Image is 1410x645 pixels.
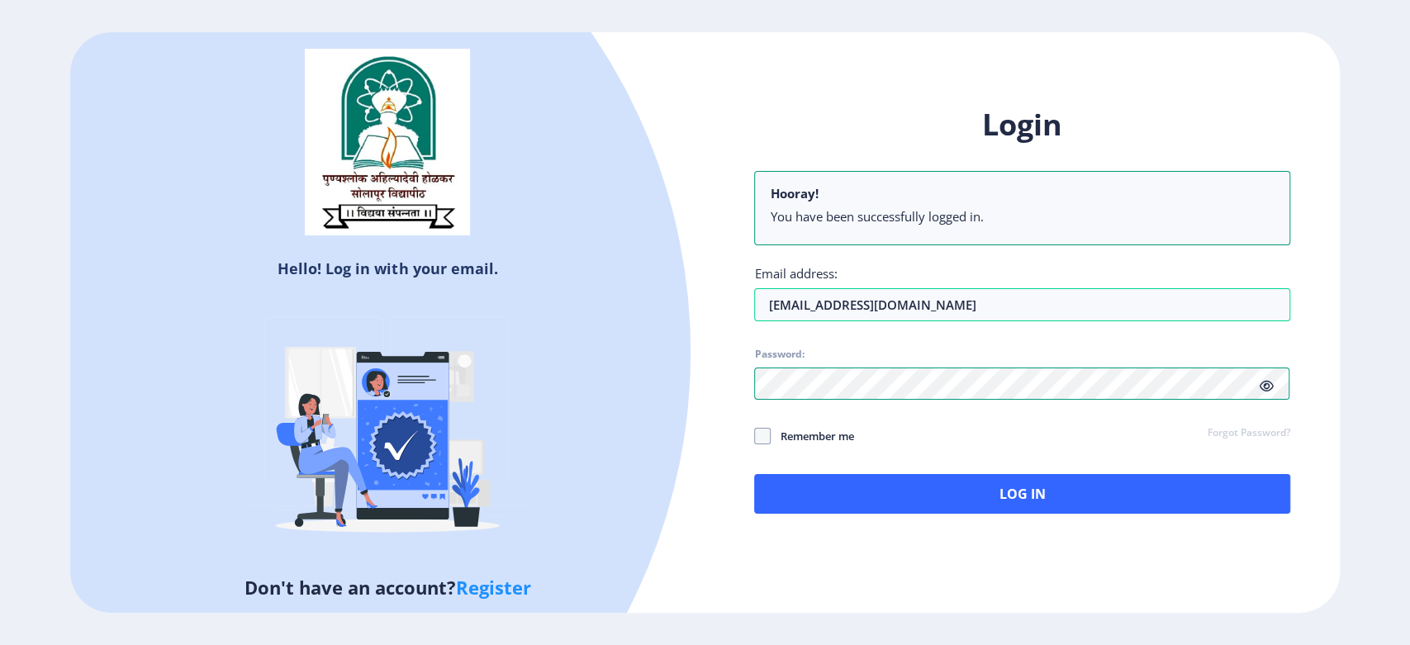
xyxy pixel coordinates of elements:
[754,348,804,361] label: Password:
[754,288,1289,321] input: Email address
[770,185,818,202] b: Hooray!
[754,265,837,282] label: Email address:
[243,285,532,574] img: Verified-rafiki.svg
[754,105,1289,145] h1: Login
[305,49,470,235] img: sulogo.png
[456,575,531,600] a: Register
[754,474,1289,514] button: Log In
[770,208,1274,225] li: You have been successfully logged in.
[771,426,853,446] span: Remember me
[83,574,692,600] h5: Don't have an account?
[1208,426,1290,441] a: Forgot Password?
